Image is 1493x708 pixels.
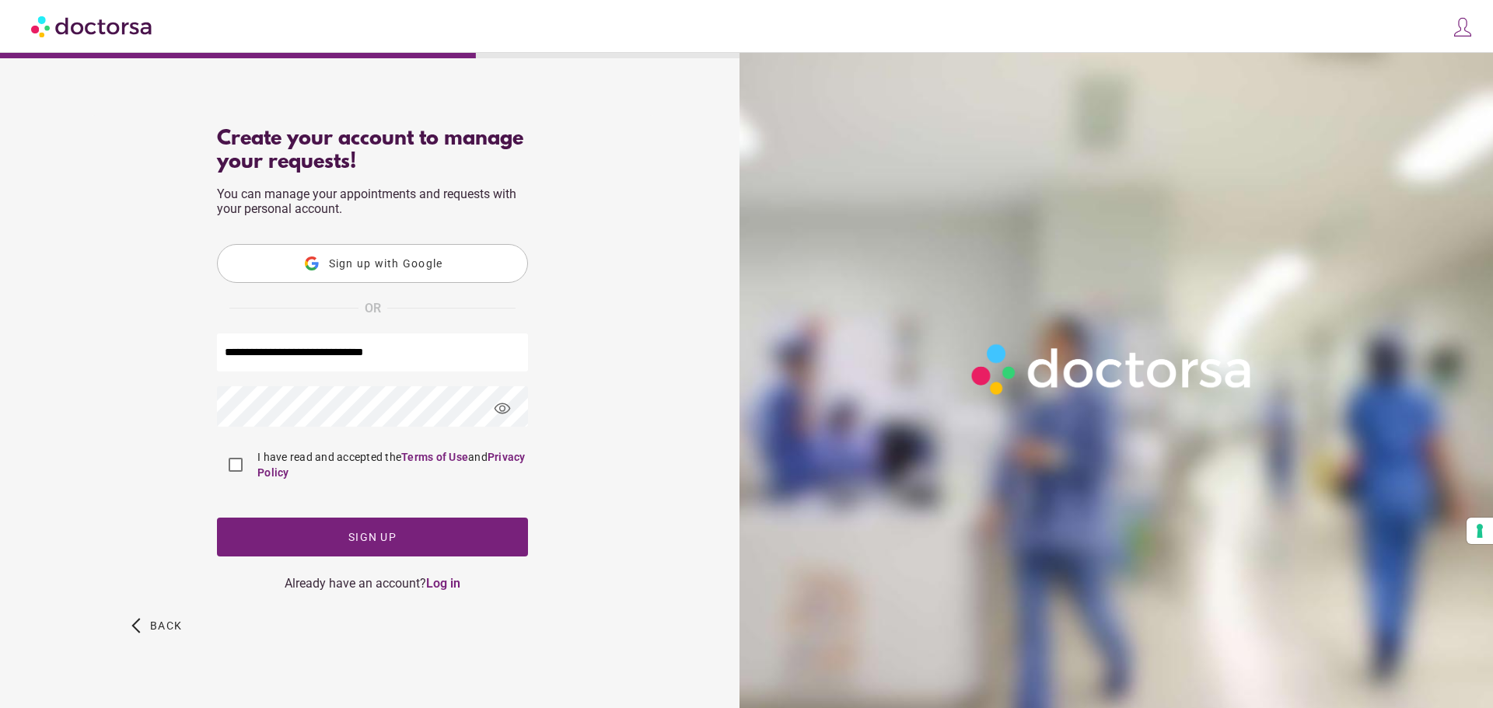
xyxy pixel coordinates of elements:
[329,257,443,270] span: Sign up with Google
[217,187,528,216] p: You can manage your appointments and requests with your personal account.
[348,531,397,543] span: Sign up
[217,244,528,283] button: Sign up with Google
[31,9,154,44] img: Doctorsa.com
[1452,16,1474,38] img: icons8-customer-100.png
[257,451,526,479] a: Privacy Policy
[217,576,528,591] div: Already have an account?
[426,576,460,591] a: Log in
[365,298,381,319] span: OR
[401,451,468,463] a: Terms of Use
[217,127,528,174] div: Create your account to manage your requests!
[125,606,188,645] button: arrow_back_ios Back
[217,518,528,556] button: Sign up
[150,619,182,632] span: Back
[254,449,528,480] label: I have read and accepted the and
[1467,518,1493,544] button: Your consent preferences for tracking technologies
[481,388,523,430] span: visibility
[963,336,1262,403] img: Logo-Doctorsa-trans-White-partial-flat.png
